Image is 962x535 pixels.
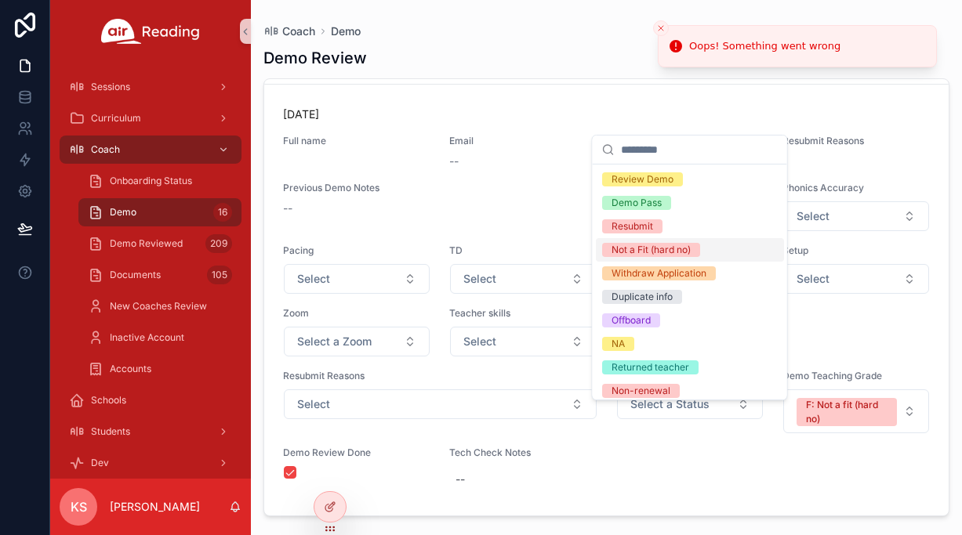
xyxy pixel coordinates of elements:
span: Select [797,208,829,224]
a: Schools [60,386,241,414]
span: Zoom [283,307,430,320]
div: Not a Fit (hard no) [612,243,691,257]
a: Curriculum [60,104,241,132]
a: Coach [263,23,315,39]
button: Close toast [653,20,669,36]
span: Resubmit Reasons [782,135,930,147]
span: Setup [782,244,930,257]
div: 105 [207,266,232,284]
span: Demo [110,206,136,219]
div: 16 [213,203,232,222]
span: Select [463,271,496,287]
button: Select Button [284,264,430,294]
div: 209 [205,234,232,253]
span: Coach [91,143,120,156]
div: Review Demo [612,172,673,186]
span: Demo Review Done [283,446,430,459]
div: Demo Pass [612,196,662,210]
a: Demo16 [78,198,241,226]
div: NA [612,337,625,351]
span: Select a Status [630,396,710,412]
span: Select [463,334,496,349]
div: Oops! Something went wrong [689,38,840,54]
div: Duplicate info [612,290,673,304]
span: -- [449,154,459,169]
button: Select Button [284,327,430,356]
button: Select Button [617,389,763,419]
span: Full name [283,135,430,147]
span: Sessions [91,81,130,93]
a: Accounts [78,355,241,383]
span: Accounts [110,363,151,375]
button: Select Button [783,389,929,433]
a: Dev [60,449,241,477]
div: Non-renewal [612,384,670,398]
button: Select Button [783,264,929,294]
div: Resubmit [612,219,653,233]
span: Select [297,396,330,412]
button: Select Button [450,264,596,294]
h1: Demo Review [263,47,367,69]
button: Select Button [284,389,597,419]
span: Documents [110,269,161,281]
span: Demo Reviewed [110,237,183,250]
span: Dev [91,457,109,469]
div: Returned teacher [612,360,689,374]
span: KS [71,497,87,516]
a: Documents105 [78,261,241,289]
span: Schools [91,394,126,407]
span: Demo Teaching Grade [782,370,930,382]
a: Sessions [60,73,241,101]
span: Select [797,271,829,287]
div: Offboard [612,313,651,327]
iframe: Spotlight [2,75,30,103]
span: Resubmit Reasons [283,370,597,382]
div: Withdraw Application [612,266,706,280]
span: TD [449,244,597,257]
span: Curriculum [91,112,141,125]
a: Demo [331,23,361,39]
span: Phonics Accuracy [782,182,930,194]
span: Students [91,425,130,438]
a: Students [60,418,241,446]
p: [DATE] [283,107,319,122]
span: Previous Demo Notes [283,182,597,194]
div: Suggestions [593,164,787,399]
span: Coach [282,23,315,39]
span: Select a Zoom [297,334,372,349]
p: [PERSON_NAME] [110,499,200,515]
button: Select Button [450,327,596,356]
a: Demo Reviewed209 [78,230,241,258]
span: Teacher skills [449,307,597,320]
span: Tech Check Notes [449,446,597,459]
a: Onboarding Status [78,167,241,195]
span: Pacing [283,244,430,257]
div: F: Not a fit (hard no) [806,398,888,426]
span: -- [283,201,292,216]
span: Email [449,135,597,147]
span: Inactive Account [110,331,184,344]
a: Coach [60,136,241,164]
img: App logo [101,19,200,44]
a: New Coaches Review [78,292,241,320]
span: New Coaches Review [110,300,207,313]
button: Select Button [783,201,929,231]
span: Onboarding Status [110,175,192,187]
a: Inactive Account [78,324,241,352]
span: Select [297,271,330,287]
div: -- [456,472,465,487]
div: scrollable content [50,63,251,479]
